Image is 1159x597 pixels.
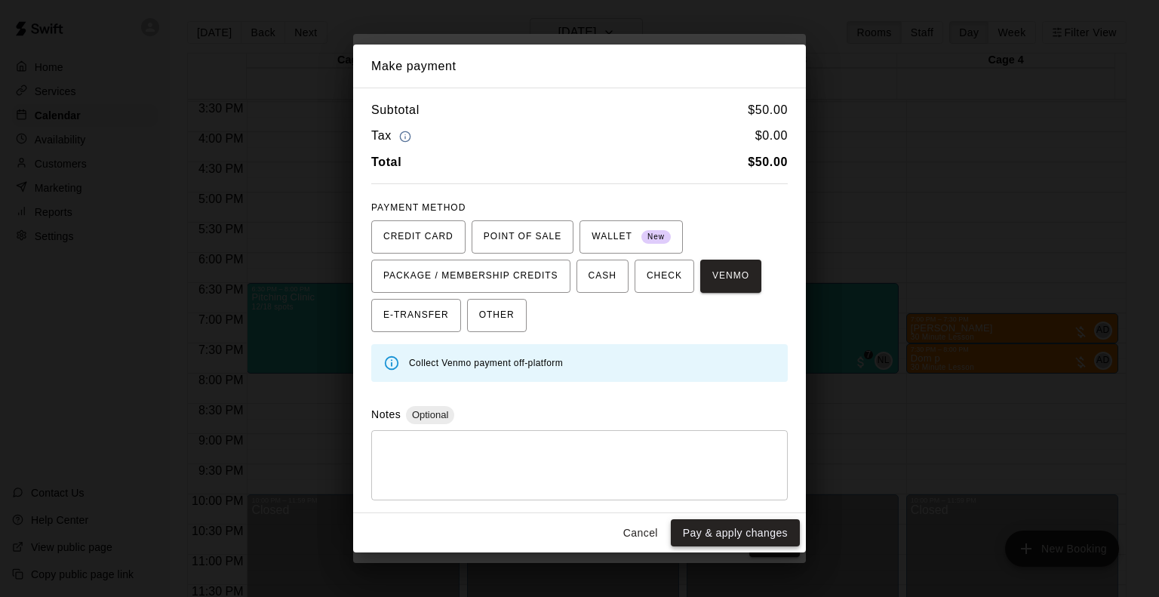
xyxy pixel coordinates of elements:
span: CREDIT CARD [383,225,453,249]
b: Total [371,155,401,168]
b: $ 50.00 [748,155,788,168]
button: Cancel [616,519,665,547]
button: VENMO [700,260,761,293]
h2: Make payment [353,45,806,88]
span: VENMO [712,264,749,288]
h6: $ 0.00 [755,126,788,146]
h6: Subtotal [371,100,420,120]
button: CASH [576,260,629,293]
button: OTHER [467,299,527,332]
span: New [641,227,671,248]
h6: Tax [371,126,415,146]
span: PACKAGE / MEMBERSHIP CREDITS [383,264,558,288]
span: WALLET [592,225,671,249]
span: CHECK [647,264,682,288]
span: E-TRANSFER [383,303,449,328]
button: CHECK [635,260,694,293]
span: Collect Venmo payment off-platform [409,358,563,368]
span: POINT OF SALE [484,225,561,249]
button: CREDIT CARD [371,220,466,254]
button: WALLET New [579,220,683,254]
button: Pay & apply changes [671,519,800,547]
span: PAYMENT METHOD [371,202,466,213]
span: Optional [406,409,454,420]
button: E-TRANSFER [371,299,461,332]
span: OTHER [479,303,515,328]
h6: $ 50.00 [748,100,788,120]
button: POINT OF SALE [472,220,573,254]
button: PACKAGE / MEMBERSHIP CREDITS [371,260,570,293]
span: CASH [589,264,616,288]
label: Notes [371,408,401,420]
